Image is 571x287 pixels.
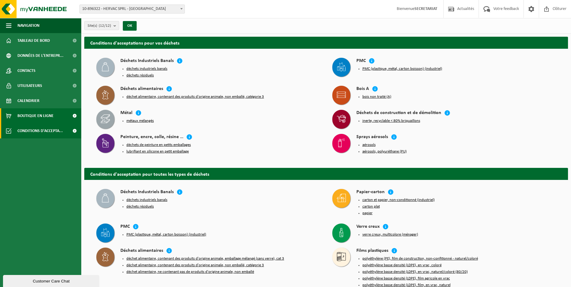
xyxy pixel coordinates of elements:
[17,33,50,48] span: Tableau de bord
[362,211,373,216] button: papier
[126,119,154,123] button: métaux mélangés
[362,149,407,154] button: aérosols, polyuréthane (PU)
[126,256,284,261] button: déchet alimentaire, contenant des produits d'origine animale, emballage mélangé (sans verre), cat 3
[17,48,64,63] span: Données de l'entrepr...
[84,21,119,30] button: Site(s)(12/12)
[362,270,468,274] button: polyéthylène basse densité (LDPE), en vrac, naturel/coloré (80/20)
[3,274,101,287] iframe: chat widget
[126,143,191,147] button: déchets de peinture en petits emballages
[120,58,174,65] h4: Déchets Industriels Banals
[126,94,264,99] button: déchet alimentaire, contenant des produits d'origine animale, non emballé, catégorie 3
[84,168,568,180] h2: Conditions d'acceptation pour toutes les types de déchets
[126,149,189,154] button: lubrifiant en silicone en petit emballage
[362,276,450,281] button: polyéthylène basse densité (LDPE), film agricole en vrac
[79,5,185,14] span: 10-896322 - HERVAC SPRL - BAILLONVILLE
[17,108,54,123] span: Boutique en ligne
[356,134,388,141] h4: Sprays aérosols
[120,134,183,141] h4: Peinture, encre, colle, résine …
[17,18,39,33] span: Navigation
[126,73,154,78] button: déchets résiduels
[362,94,391,99] button: bois non traité (A)
[120,86,163,93] h4: Déchets alimentaires
[126,66,167,71] button: déchets industriels banals
[356,189,385,196] h4: Papier-carton
[17,63,36,78] span: Contacts
[414,7,437,11] strong: SECRETARIAT
[17,78,42,93] span: Utilisateurs
[126,198,167,202] button: déchets industriels banals
[356,110,441,117] h4: Déchets de construction et de démolition
[362,66,442,71] button: PMC (plastique, métal, carton boisson) (industriel)
[99,24,111,28] count: (12/12)
[17,93,39,108] span: Calendrier
[120,110,132,117] h4: Métal
[126,263,264,268] button: déchet alimentaire, contenant des produits d'origine animale, non emballé, catégorie 3
[84,37,568,48] h2: Conditions d'acceptations pour vos déchets
[362,143,376,147] button: aérosols
[362,204,380,209] button: carton plat
[362,256,478,261] button: polyéthylène (PE), film de construction, non-confitionné - naturel/coloré
[362,119,420,123] button: inerte, recyclable < 80% briquaillons
[362,198,435,202] button: carton et papier, non-conditionné (industriel)
[126,204,154,209] button: déchets résiduels
[362,232,418,237] button: verre creux, multicolore (ménager)
[80,5,185,13] span: 10-896322 - HERVAC SPRL - BAILLONVILLE
[356,224,380,230] h4: Verre creux
[356,86,369,93] h4: Bois A
[120,189,174,196] h4: Déchets Industriels Banals
[356,58,366,65] h4: PMC
[126,270,254,274] button: déchet alimentaire, ne contenant pas de produits d'origine animale, non emballé
[120,224,130,230] h4: PMC
[120,248,163,255] h4: Déchets alimentaires
[17,123,63,138] span: Conditions d'accepta...
[356,248,388,255] h4: Films plastiques
[126,232,206,237] button: PMC (plastique, métal, carton boisson) (industriel)
[362,263,442,268] button: polyéthylène basse densité (LDPE), en vrac, coloré
[123,21,137,31] button: OK
[88,21,111,30] span: Site(s)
